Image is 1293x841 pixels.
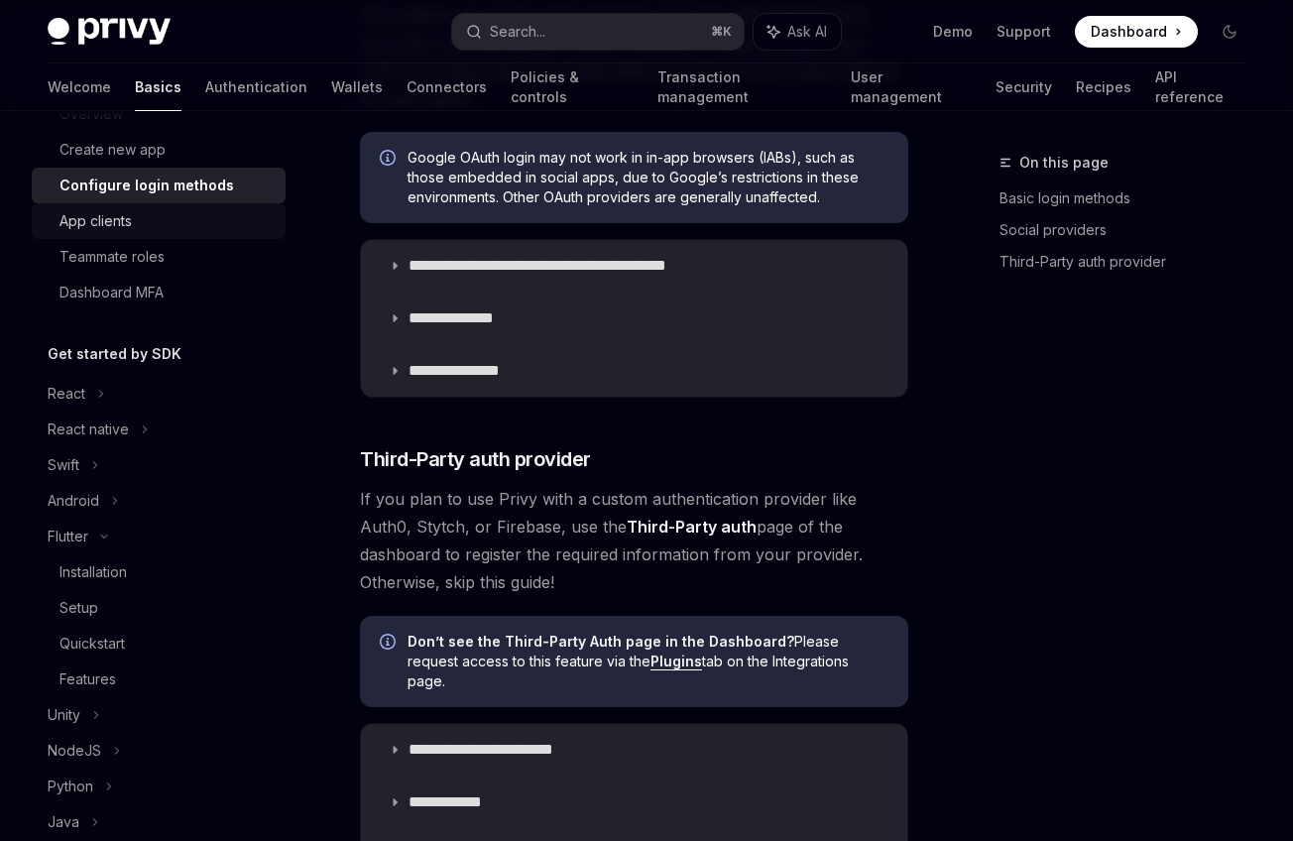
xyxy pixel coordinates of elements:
a: Wallets [331,63,383,111]
a: Security [996,63,1052,111]
a: Basics [135,63,181,111]
div: Quickstart [59,632,125,656]
strong: Third-Party auth [627,517,757,537]
a: API reference [1155,63,1245,111]
a: Configure login methods [32,168,286,203]
a: Dashboard [1075,16,1198,48]
a: Demo [933,22,973,42]
a: Setup [32,590,286,626]
a: Policies & controls [511,63,634,111]
a: Plugins [650,653,702,670]
span: ⌘ K [711,24,732,40]
strong: Don’t see the Third-Party Auth page in the Dashboard? [408,633,794,650]
h5: Get started by SDK [48,342,181,366]
div: Python [48,775,93,798]
span: Google OAuth login may not work in in-app browsers (IABs), such as those embedded in social apps,... [408,148,888,207]
a: Third-Party auth provider [999,246,1261,278]
div: Teammate roles [59,245,165,269]
a: Installation [32,554,286,590]
div: Java [48,810,79,834]
a: Recipes [1076,63,1131,111]
div: Unity [48,703,80,727]
div: Flutter [48,525,88,548]
span: If you plan to use Privy with a custom authentication provider like Auth0, Stytch, or Firebase, u... [360,485,908,596]
a: Dashboard MFA [32,275,286,310]
div: Installation [59,560,127,584]
span: On this page [1019,151,1109,175]
a: App clients [32,203,286,239]
div: Search... [490,20,545,44]
div: Android [48,489,99,513]
a: User management [851,63,972,111]
div: Dashboard MFA [59,281,164,304]
div: NodeJS [48,739,101,763]
div: React native [48,418,129,441]
img: dark logo [48,18,171,46]
a: Social providers [999,214,1261,246]
svg: Info [380,150,400,170]
div: App clients [59,209,132,233]
a: Features [32,661,286,697]
a: Welcome [48,63,111,111]
button: Toggle dark mode [1214,16,1245,48]
a: Support [997,22,1051,42]
div: React [48,382,85,406]
span: Third-Party auth provider [360,445,591,473]
a: Basic login methods [999,182,1261,214]
div: Features [59,667,116,691]
a: Authentication [205,63,307,111]
span: Please request access to this feature via the tab on the Integrations page. [408,632,888,691]
button: Ask AI [754,14,841,50]
a: Create new app [32,132,286,168]
a: Teammate roles [32,239,286,275]
div: Setup [59,596,98,620]
div: Create new app [59,138,166,162]
button: Search...⌘K [452,14,744,50]
a: Transaction management [657,63,828,111]
span: Dashboard [1091,22,1167,42]
div: Configure login methods [59,174,234,197]
a: Connectors [407,63,487,111]
a: Quickstart [32,626,286,661]
svg: Info [380,634,400,654]
div: Swift [48,453,79,477]
span: Ask AI [787,22,827,42]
